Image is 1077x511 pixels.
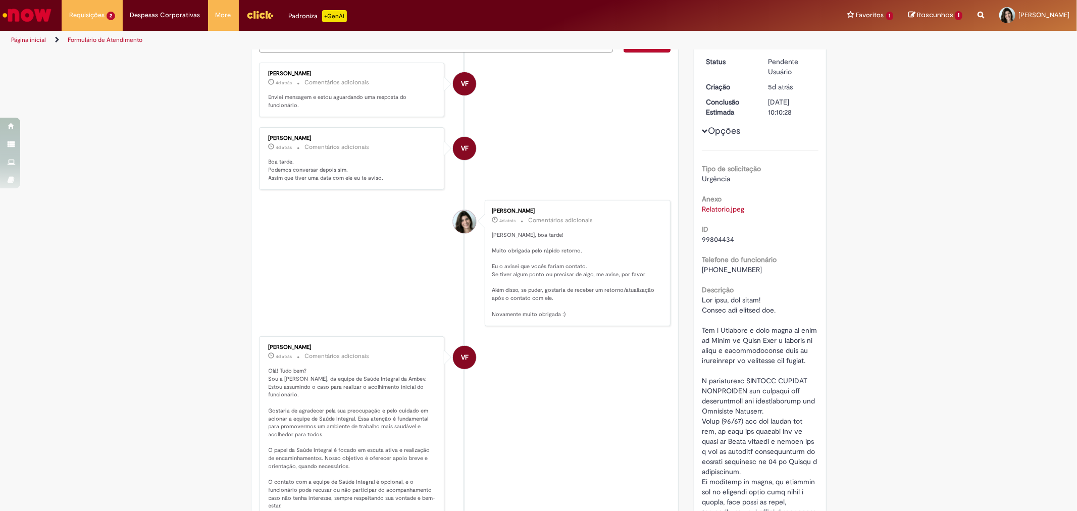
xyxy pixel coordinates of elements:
div: [PERSON_NAME] [269,344,437,350]
img: click_logo_yellow_360x200.png [246,7,274,22]
div: [PERSON_NAME] [269,135,437,141]
span: 2 [107,12,115,20]
span: Favoritos [856,10,884,20]
span: Rascunhos [917,10,953,20]
div: Danaiele Gomes Patrao [453,210,476,233]
ul: Trilhas de página [8,31,710,49]
dt: Conclusão Estimada [698,97,760,117]
span: [PHONE_NUMBER] [702,265,762,274]
div: Pendente Usuário [768,57,815,77]
b: Tipo de solicitação [702,164,761,173]
a: Rascunhos [908,11,962,20]
div: [DATE] 10:10:28 [768,97,815,117]
time: 24/09/2025 17:16:17 [768,82,793,91]
div: Padroniza [289,10,347,22]
p: Boa tarde. Podemos conversar depois sim. Assim que tiver uma data com ele eu te aviso. [269,158,437,182]
small: Comentários adicionais [305,78,370,87]
span: 1 [955,11,962,20]
dt: Criação [698,82,760,92]
b: Descrição [702,285,734,294]
div: Vivian FachiniDellagnezzeBordin [453,72,476,95]
b: Anexo [702,194,722,203]
time: 25/09/2025 15:31:09 [499,218,516,224]
p: +GenAi [322,10,347,22]
b: Telefone do funcionário [702,255,777,264]
time: 25/09/2025 14:37:01 [276,353,292,360]
span: 4d atrás [276,80,292,86]
span: 4d atrás [499,218,516,224]
a: Página inicial [11,36,46,44]
span: Despesas Corporativas [130,10,200,20]
span: 1 [886,12,894,20]
a: Formulário de Atendimento [68,36,142,44]
div: Vivian FachiniDellagnezzeBordin [453,137,476,160]
small: Comentários adicionais [305,143,370,151]
div: [PERSON_NAME] [492,208,660,214]
span: 99804434 [702,235,734,244]
p: Enviei mensagem e estou aguardando uma resposta do funcionário. [269,93,437,109]
dt: Status [698,57,760,67]
time: 25/09/2025 15:57:31 [276,144,292,150]
span: 4d atrás [276,353,292,360]
p: [PERSON_NAME], boa tarde! Muito obrigada pelo rápido retorno. Eu o avisei que vocês fariam contat... [492,231,660,319]
small: Comentários adicionais [305,352,370,361]
span: 5d atrás [768,82,793,91]
small: Comentários adicionais [528,216,593,225]
span: VF [461,345,469,370]
span: Urgência [702,174,730,183]
span: [PERSON_NAME] [1018,11,1069,19]
span: VF [461,136,469,161]
a: Download de Relatorio.jpeg [702,205,744,214]
span: Requisições [69,10,105,20]
div: [PERSON_NAME] [269,71,437,77]
span: More [216,10,231,20]
time: 25/09/2025 16:40:45 [276,80,292,86]
img: ServiceNow [1,5,53,25]
b: ID [702,225,708,234]
span: VF [461,72,469,96]
div: 24/09/2025 17:16:17 [768,82,815,92]
div: Vivian FachiniDellagnezzeBordin [453,346,476,369]
span: 4d atrás [276,144,292,150]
